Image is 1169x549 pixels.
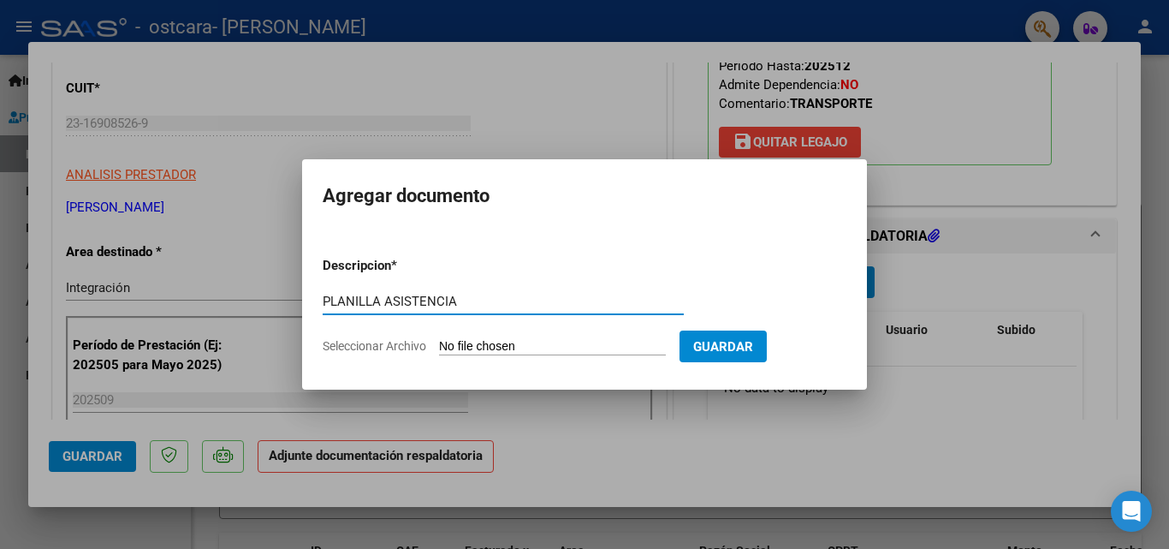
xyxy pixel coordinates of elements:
[1111,491,1152,532] div: Open Intercom Messenger
[323,339,426,353] span: Seleccionar Archivo
[679,331,767,362] button: Guardar
[323,180,846,212] h2: Agregar documento
[693,339,753,355] span: Guardar
[323,256,480,276] p: Descripcion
